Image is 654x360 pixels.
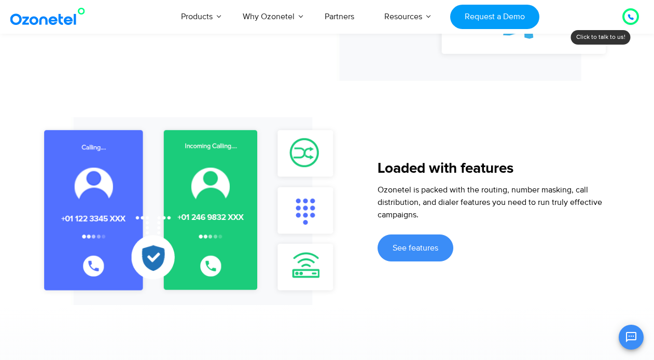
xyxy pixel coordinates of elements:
a: See features [378,234,453,261]
h5: Loaded with features [378,161,614,176]
button: Open chat [619,325,644,350]
a: Request a Demo [450,5,539,29]
span: See features [393,244,438,252]
p: Ozonetel is packed with the routing, number masking, call distribution, and dialer features you n... [378,184,614,221]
